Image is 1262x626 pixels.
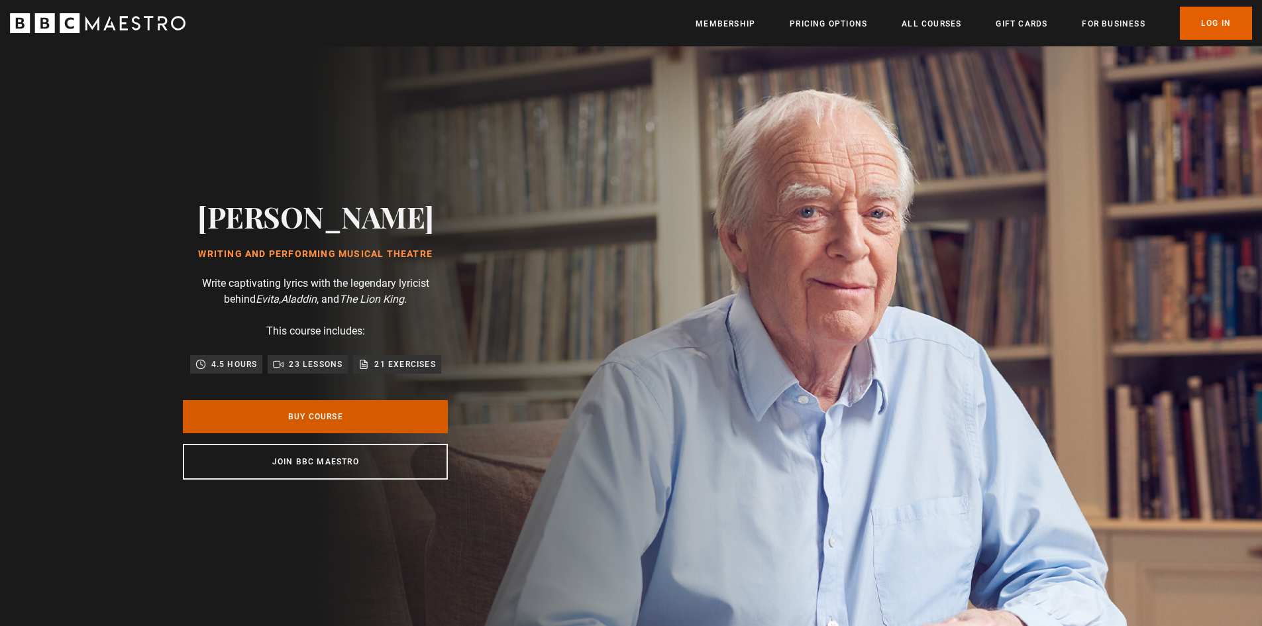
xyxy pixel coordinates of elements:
[1180,7,1252,40] a: Log In
[211,358,258,371] p: 4.5 hours
[790,17,867,30] a: Pricing Options
[256,293,279,305] i: Evita
[696,7,1252,40] nav: Primary
[197,199,434,233] h2: [PERSON_NAME]
[289,358,342,371] p: 23 lessons
[266,323,365,339] p: This course includes:
[281,293,317,305] i: Aladdin
[1082,17,1145,30] a: For business
[183,444,448,480] a: Join BBC Maestro
[996,17,1047,30] a: Gift Cards
[183,276,448,307] p: Write captivating lyrics with the legendary lyricist behind , , and .
[10,13,185,33] svg: BBC Maestro
[183,400,448,433] a: Buy Course
[696,17,755,30] a: Membership
[197,249,434,260] h1: Writing and Performing Musical Theatre
[339,293,404,305] i: The Lion King
[902,17,961,30] a: All Courses
[374,358,435,371] p: 21 exercises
